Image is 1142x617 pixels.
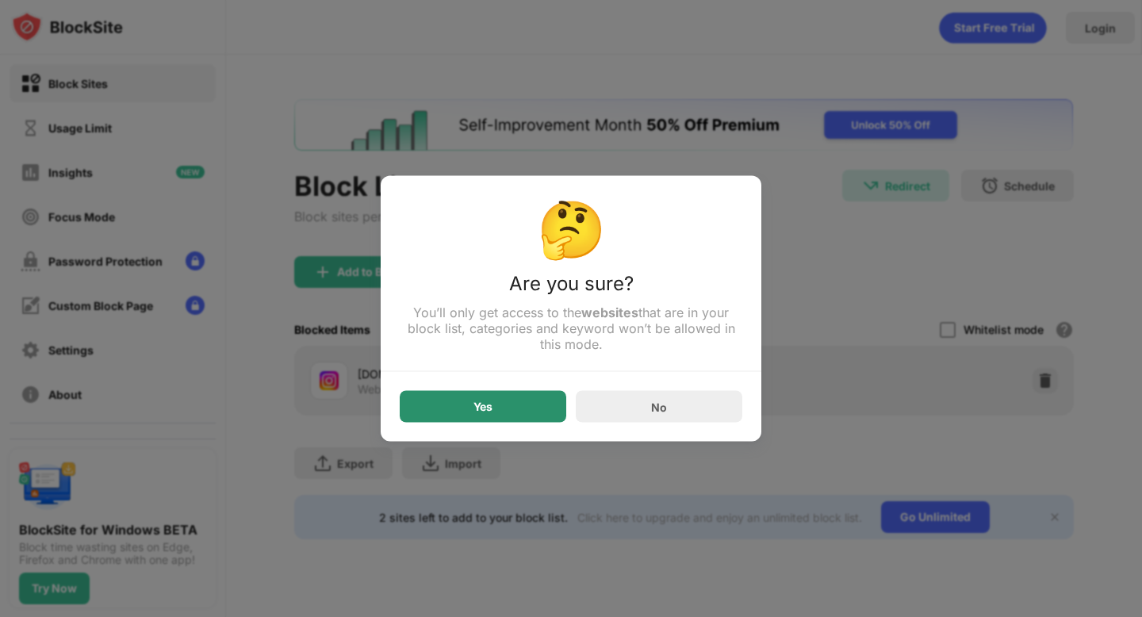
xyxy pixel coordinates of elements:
div: 🤔 [400,195,742,263]
strong: websites [581,305,638,320]
div: No [651,400,667,413]
div: You’ll only get access to the that are in your block list, categories and keyword won’t be allowe... [400,305,742,352]
div: Yes [473,400,492,413]
div: Are you sure? [400,272,742,305]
